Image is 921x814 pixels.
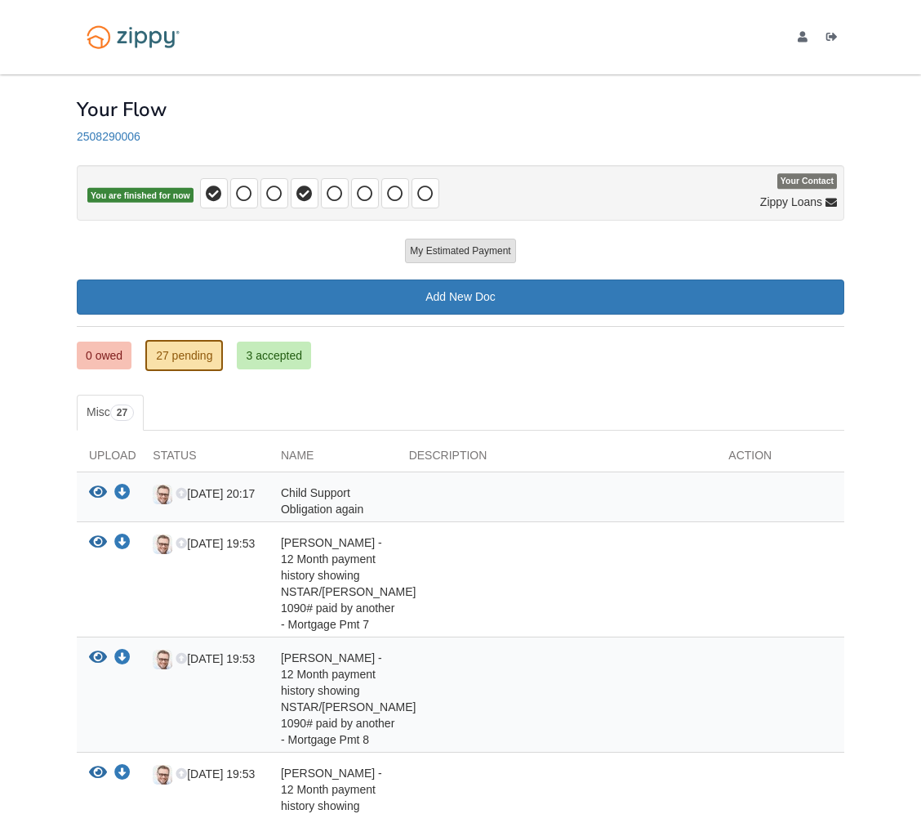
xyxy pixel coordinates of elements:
button: View Child Support Obligation again [89,485,107,502]
span: Zippy Loans [760,194,822,210]
span: [DATE] 19:53 [176,537,255,550]
a: edit profile [798,31,814,47]
span: [DATE] 20:17 [176,487,255,500]
button: View Jody Shockley - 12 Month payment history showing NSTAR/COOPER 1090# paid by another - Mortga... [89,765,107,782]
div: Upload [77,447,140,472]
img: Upload Icon [153,534,172,554]
div: Status [140,447,269,472]
a: Misc [77,395,144,431]
a: Log out [826,31,844,47]
a: 27 pending [145,340,223,371]
button: View Jody Shockley - 12 Month payment history showing NSTAR/COOPER 1090# paid by another - Mortga... [89,534,107,552]
a: Download Jody Shockley - 12 Month payment history showing NSTAR/COOPER 1090# paid by another - Mo... [114,767,131,780]
img: Upload Icon [153,650,172,669]
span: [PERSON_NAME] - 12 Month payment history showing NSTAR/[PERSON_NAME] 1090# paid by another - Mort... [281,536,416,631]
span: [DATE] 19:53 [176,652,255,665]
img: Upload Icon [153,765,172,785]
a: 2508290006 [77,130,140,143]
span: [PERSON_NAME] - 12 Month payment history showing NSTAR/[PERSON_NAME] 1090# paid by another - Mort... [281,651,416,746]
img: Upload Icon [153,485,172,504]
a: Download Jody Shockley - 12 Month payment history showing NSTAR/COOPER 1090# paid by another - Mo... [114,537,131,550]
span: [DATE] 19:53 [176,767,255,780]
a: Download Child Support Obligation again [114,487,131,500]
span: You are finished for now [87,188,194,203]
a: 3 accepted [237,342,311,369]
div: Description [397,447,717,472]
a: Download Jody Shockley - 12 Month payment history showing NSTAR/COOPER 1090# paid by another - Mo... [114,652,131,665]
button: View Jody Shockley - 12 Month payment history showing NSTAR/COOPER 1090# paid by another - Mortga... [89,650,107,667]
div: Name [269,447,397,472]
div: Action [716,447,844,472]
span: Your Contact [777,174,837,190]
img: Logo [77,18,189,56]
span: 27 [110,405,134,421]
a: 0 owed [77,342,131,369]
a: Add New Doc [77,280,844,315]
button: My Estimated Payment [405,239,515,263]
h1: Your Flow [77,99,167,120]
span: Child Support Obligation again [281,486,363,516]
